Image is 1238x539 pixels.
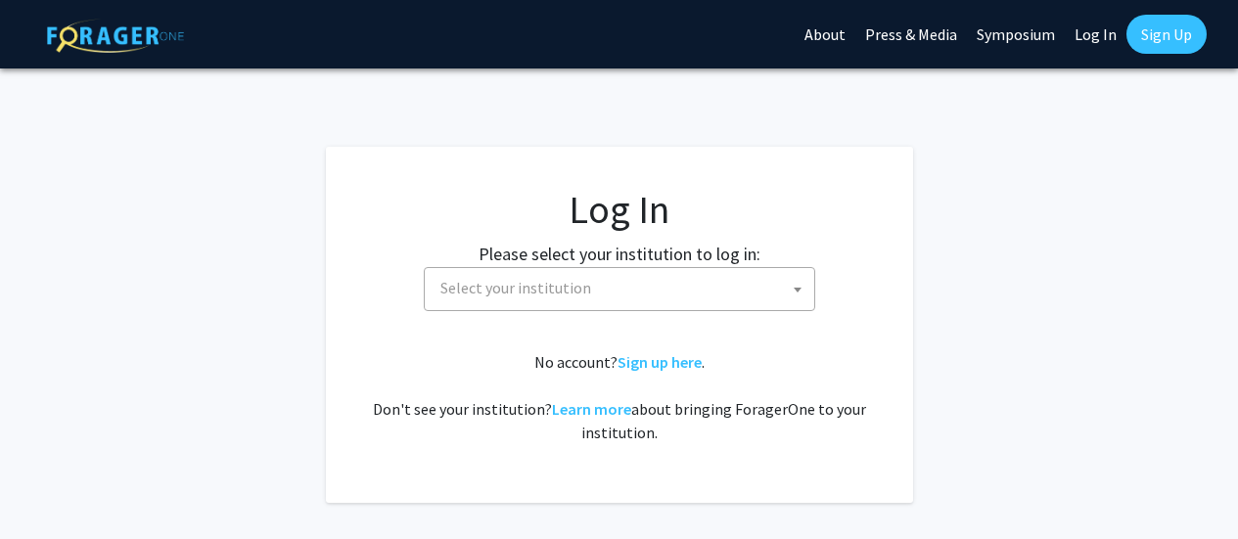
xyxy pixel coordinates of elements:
a: Sign Up [1126,15,1207,54]
span: Select your institution [433,268,814,308]
a: Sign up here [618,352,702,372]
span: Select your institution [424,267,815,311]
img: ForagerOne Logo [47,19,184,53]
a: Learn more about bringing ForagerOne to your institution [552,399,631,419]
div: No account? . Don't see your institution? about bringing ForagerOne to your institution. [365,350,874,444]
span: Select your institution [440,278,591,297]
label: Please select your institution to log in: [479,241,760,267]
h1: Log In [365,186,874,233]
